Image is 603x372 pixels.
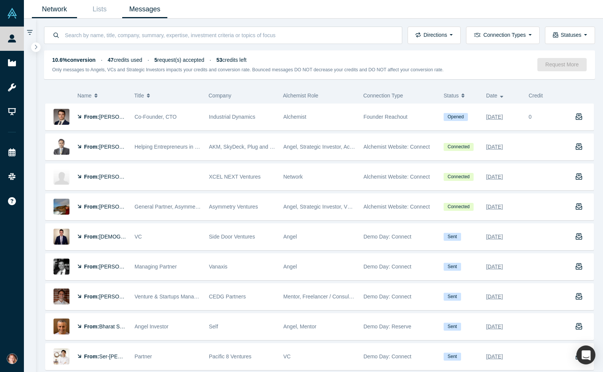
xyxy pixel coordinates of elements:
[529,113,532,121] div: 0
[54,259,69,275] img: Nicolas Levin's Profile Image
[54,169,69,185] img: Vincent Lui's Profile Image
[283,353,291,359] span: VC
[209,204,258,210] span: Asymmetry Ventures
[529,93,543,99] span: Credit
[363,93,403,99] span: Connection Type
[283,204,371,210] span: Angel, Strategic Investor, VC, Mentor
[77,88,91,104] span: Name
[135,323,169,330] span: Angel Investor
[209,264,228,270] span: Vanaxis
[148,57,149,63] span: ·
[209,174,261,180] span: XCEL NEXT Ventures
[466,27,539,44] button: Connection Types
[364,323,411,330] span: Demo Day: Reserve
[209,323,218,330] span: Self
[486,320,503,333] div: [DATE]
[364,234,411,240] span: Demo Day: Connect
[283,93,318,99] span: Alchemist Role
[444,293,461,301] span: Sent
[444,88,459,104] span: Status
[364,174,430,180] span: Alchemist Website: Connect
[7,8,17,19] img: Alchemist Vault Logo
[101,57,102,63] span: ·
[135,264,177,270] span: Managing Partner
[283,174,303,180] span: Network
[444,263,461,271] span: Sent
[283,114,307,120] span: Alchemist
[486,88,521,104] button: Date
[135,353,152,359] span: Partner
[54,289,69,305] img: Evan Galasso's Profile Image
[486,350,503,363] div: [DATE]
[364,294,411,300] span: Demo Day: Connect
[135,114,177,120] span: Co-Founder, CTO
[364,264,411,270] span: Demo Day: Connect
[209,294,246,300] span: CEDG Partners
[77,0,122,18] a: Lists
[135,204,224,210] span: General Partner, Asymmetry Ventures
[444,113,468,121] span: Opened
[408,27,461,44] button: Directions
[84,204,99,210] strong: From:
[209,353,252,359] span: Pacific 8 Ventures
[444,88,478,104] button: Status
[99,323,133,330] span: Bharat Shyam
[444,233,461,241] span: Sent
[209,234,255,240] span: Side Door Ventures
[135,294,247,300] span: Venture & Startups Manager @ CEDG Partners
[84,264,99,270] strong: From:
[283,144,522,150] span: Angel, Strategic Investor, Acquirer, Mentor, Lecturer, Service Provider, Customer, Corporate Inno...
[216,57,222,63] strong: 53
[135,234,142,240] span: VC
[108,57,142,63] span: credits used
[52,57,96,63] strong: 10.6% conversion
[84,144,99,150] strong: From:
[99,264,143,270] span: [PERSON_NAME]
[99,174,143,180] span: [PERSON_NAME]
[84,174,99,180] strong: From:
[84,114,99,120] strong: From:
[444,203,474,211] span: Connected
[84,234,99,240] strong: From:
[99,114,143,120] span: [PERSON_NAME]
[122,0,167,18] a: Messages
[486,200,503,213] div: [DATE]
[283,323,316,330] span: Angel, Mentor
[54,319,69,334] img: Bharat Shyam's Profile Image
[54,109,69,125] img: Konstantin Sarichev's Profile Image
[99,204,143,210] span: [PERSON_NAME]
[99,144,143,150] span: [PERSON_NAME]
[444,143,474,151] span: Connected
[134,88,201,104] button: Title
[134,88,144,104] span: Title
[486,140,503,154] div: [DATE]
[32,0,77,18] a: Network
[154,57,205,63] span: request(s) accepted
[54,199,69,215] img: Rob Ness's Profile Image
[54,139,69,155] img: Amitt Mehta's Profile Image
[364,144,430,150] span: Alchemist Website: Connect
[364,204,430,210] span: Alchemist Website: Connect
[99,353,153,359] span: Ser-[PERSON_NAME]
[444,323,461,331] span: Sent
[84,323,99,330] strong: From:
[364,114,408,120] span: Founder Reachout
[444,173,474,181] span: Connected
[99,234,202,240] span: [DEMOGRAPHIC_DATA][PERSON_NAME]
[545,27,595,44] button: Statuses
[283,234,297,240] span: Angel
[486,88,498,104] span: Date
[216,57,246,63] span: credits left
[283,294,440,300] span: Mentor, Freelancer / Consultant, Service Provider, Industry Analyst
[364,353,411,359] span: Demo Day: Connect
[64,26,394,44] input: Search by name, title, company, summary, expertise, investment criteria or topics of focus
[77,88,126,104] button: Name
[486,110,503,124] div: [DATE]
[84,294,99,300] strong: From:
[99,294,143,300] span: [PERSON_NAME]
[154,57,157,63] strong: 5
[283,264,297,270] span: Angel
[486,290,503,303] div: [DATE]
[209,114,255,120] span: Industrial Dynamics
[108,57,114,63] strong: 47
